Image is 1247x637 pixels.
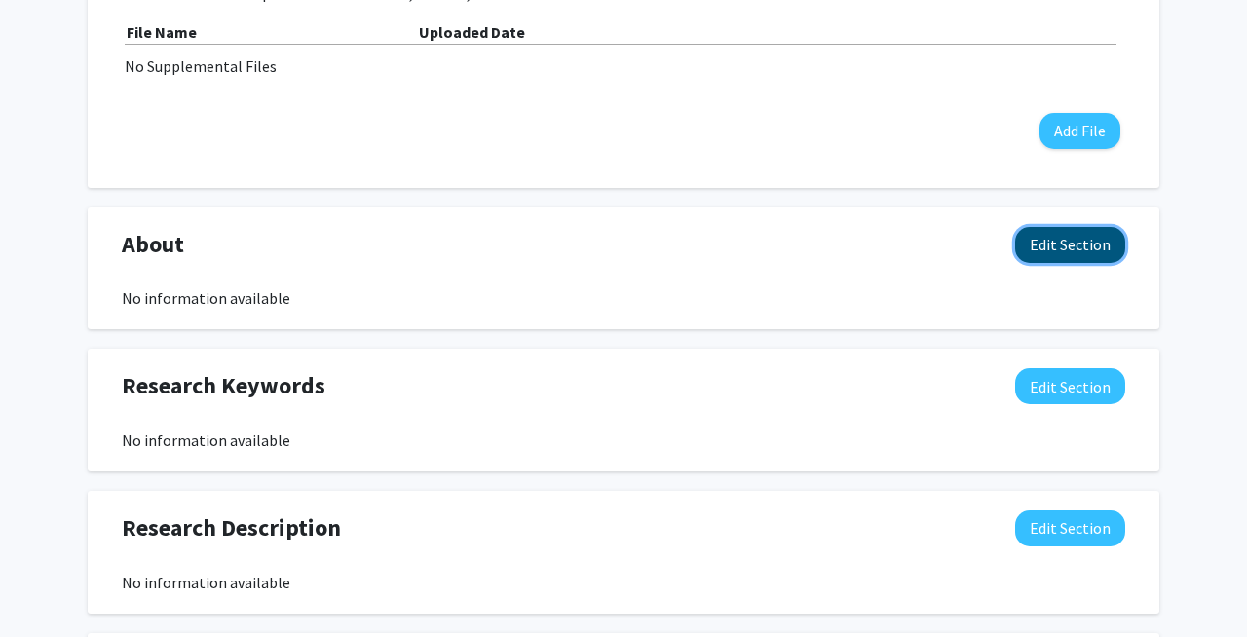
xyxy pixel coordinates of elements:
iframe: Chat [15,549,83,622]
b: File Name [127,22,197,42]
b: Uploaded Date [419,22,525,42]
span: Research Keywords [122,368,325,403]
div: No information available [122,286,1125,310]
button: Add File [1039,113,1120,149]
button: Edit Research Description [1015,510,1125,546]
div: No information available [122,571,1125,594]
span: Research Description [122,510,341,545]
span: About [122,227,184,262]
div: No Supplemental Files [125,55,1122,78]
div: No information available [122,429,1125,452]
button: Edit About [1015,227,1125,263]
button: Edit Research Keywords [1015,368,1125,404]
